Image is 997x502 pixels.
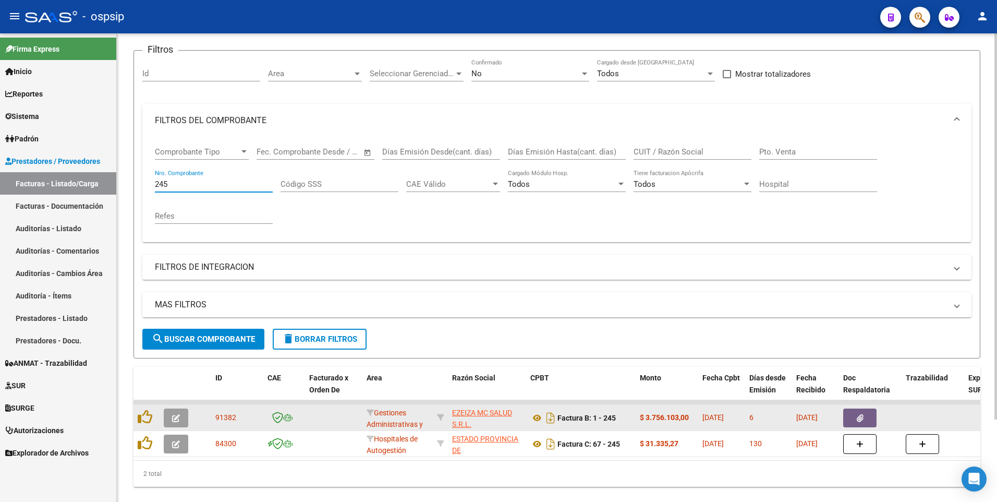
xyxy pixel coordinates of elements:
strong: $ 3.756.103,00 [640,413,689,422]
span: Firma Express [5,43,59,55]
span: SUR [5,380,26,391]
mat-panel-title: MAS FILTROS [155,299,946,310]
datatable-header-cell: CPBT [526,367,636,413]
div: 30718225619 [452,407,522,429]
span: No [471,69,482,78]
span: Fecha Cpbt [702,374,740,382]
span: Borrar Filtros [282,334,357,344]
span: SURGE [5,402,34,414]
span: 130 [749,439,762,448]
span: Reportes [5,88,43,100]
mat-expansion-panel-header: FILTROS DEL COMPROBANTE [142,104,971,137]
strong: Factura C: 67 - 245 [557,440,620,448]
button: Buscar Comprobante [142,329,264,350]
datatable-header-cell: Fecha Cpbt [698,367,745,413]
mat-icon: search [152,332,164,345]
span: Fecha Recibido [796,374,825,394]
div: 2 total [133,461,980,487]
span: 84300 [215,439,236,448]
datatable-header-cell: Facturado x Orden De [305,367,362,413]
i: Descargar documento [544,436,557,452]
span: Explorador de Archivos [5,447,89,459]
button: Open calendar [362,147,374,159]
span: ESTADO PROVINCIA DE [GEOGRAPHIC_DATA][PERSON_NAME] [452,435,522,479]
datatable-header-cell: Fecha Recibido [792,367,839,413]
datatable-header-cell: Monto [636,367,698,413]
strong: Factura B: 1 - 245 [557,414,616,422]
span: Hospitales de Autogestión [367,435,418,455]
datatable-header-cell: Doc Respaldatoria [839,367,902,413]
i: Descargar documento [544,410,557,426]
span: CAE [268,374,281,382]
span: Todos [597,69,619,78]
div: FILTROS DEL COMPROBANTE [142,137,971,242]
span: [DATE] [796,413,818,422]
strong: $ 31.335,27 [640,439,678,448]
span: Buscar Comprobante [152,334,255,344]
span: Facturado x Orden De [309,374,348,394]
span: Seleccionar Gerenciador [370,69,454,78]
span: Todos [508,180,530,189]
span: CPBT [530,374,549,382]
span: Comprobante Tipo [155,147,239,157]
span: ANMAT - Trazabilidad [5,357,87,369]
span: Autorizaciones [5,425,64,436]
div: Open Intercom Messenger [962,467,987,492]
span: Trazabilidad [906,374,948,382]
span: CAE Válido [406,180,491,189]
span: Sistema [5,111,39,122]
mat-icon: person [976,10,989,22]
span: Area [268,69,352,78]
span: Monto [640,374,661,382]
span: EZEIZA MC SALUD S.R.L. [452,409,512,429]
span: ID [215,374,222,382]
span: Mostrar totalizadores [735,68,811,80]
mat-expansion-panel-header: FILTROS DE INTEGRACION [142,255,971,280]
span: Todos [634,180,655,189]
mat-icon: delete [282,332,295,345]
mat-panel-title: FILTROS DE INTEGRACION [155,261,946,273]
span: - ospsip [82,5,124,28]
span: 6 [749,413,753,422]
mat-expansion-panel-header: MAS FILTROS [142,292,971,317]
span: 91382 [215,413,236,422]
input: Fecha inicio [257,147,299,157]
datatable-header-cell: Trazabilidad [902,367,964,413]
mat-icon: menu [8,10,21,22]
datatable-header-cell: Días desde Emisión [745,367,792,413]
span: [DATE] [702,439,724,448]
datatable-header-cell: Razón Social [448,367,526,413]
span: [DATE] [796,439,818,448]
div: 30673377544 [452,433,522,455]
button: Borrar Filtros [273,329,367,350]
span: Prestadores / Proveedores [5,156,100,167]
span: Días desde Emisión [749,374,786,394]
span: Razón Social [452,374,495,382]
h3: Filtros [142,42,178,57]
span: [DATE] [702,413,724,422]
datatable-header-cell: CAE [263,367,305,413]
datatable-header-cell: ID [211,367,263,413]
datatable-header-cell: Area [362,367,433,413]
span: Inicio [5,66,32,77]
input: Fecha fin [308,147,359,157]
span: Doc Respaldatoria [843,374,890,394]
mat-panel-title: FILTROS DEL COMPROBANTE [155,115,946,126]
span: Padrón [5,133,39,145]
span: Gestiones Administrativas y Otros [367,409,423,441]
span: Area [367,374,382,382]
